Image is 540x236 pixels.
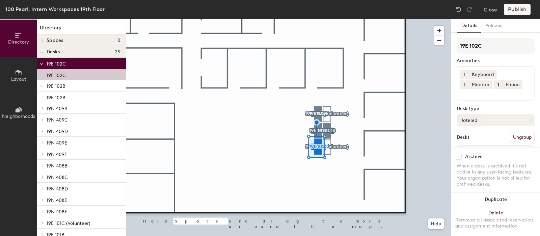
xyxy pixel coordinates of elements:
span: 19N 408C [47,175,68,180]
div: Monitor [469,80,492,89]
span: 19N 408B [47,163,67,169]
img: Undo [455,6,462,13]
span: 19E 102C [47,61,66,67]
button: Ungroup [510,132,535,143]
span: 19E 102B [47,83,65,89]
span: 19N 408D [47,186,68,192]
span: 19N 409B [47,106,67,111]
button: 1 [460,70,469,79]
button: Policies [481,19,506,33]
span: Spaces [47,38,63,43]
span: 29 [115,49,120,55]
span: Desks [47,49,60,55]
button: 1 [460,80,469,89]
span: 0 [117,38,120,43]
div: Desk Type [457,106,535,111]
span: Layout [11,76,26,82]
div: Desks [457,135,469,140]
span: 19N 409C [47,117,68,123]
button: Help [428,218,444,229]
span: 1 [464,81,465,88]
p: 19E 102C [47,71,66,78]
span: 1 [497,81,499,88]
button: Duplicate [451,193,540,206]
p: 19E 102B [47,93,65,101]
span: 19N 409D [47,129,68,134]
button: Close [484,4,497,15]
div: Keyboard [469,70,497,79]
button: 1 [494,80,503,89]
span: 1 [464,71,465,78]
span: 19N 408F [47,209,67,215]
img: Redo [466,6,473,13]
button: Hoteled [457,114,535,126]
div: Amenities [457,58,535,63]
div: When a desk is archived it's not active in any user-facing features. Your organization is not bil... [457,163,535,187]
span: 19E 101C (Volunteer) [47,220,90,226]
span: Name [458,146,479,158]
span: 19N 409E [47,140,67,146]
button: Details [457,19,481,33]
span: Neighborhoods [2,113,35,119]
div: Archive [465,154,483,159]
span: 19N 408E [47,198,67,203]
h1: Directory [37,24,126,35]
div: Removes all associated reservation and assignment information [455,217,536,229]
div: Phone [503,80,522,89]
button: DeleteRemoves all associated reservation and assignment information [451,206,540,236]
span: 19N 409F [47,152,67,157]
div: 100 Pearl, Intern Workspaces 19th Floor [5,5,105,14]
span: Directory [8,39,29,45]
